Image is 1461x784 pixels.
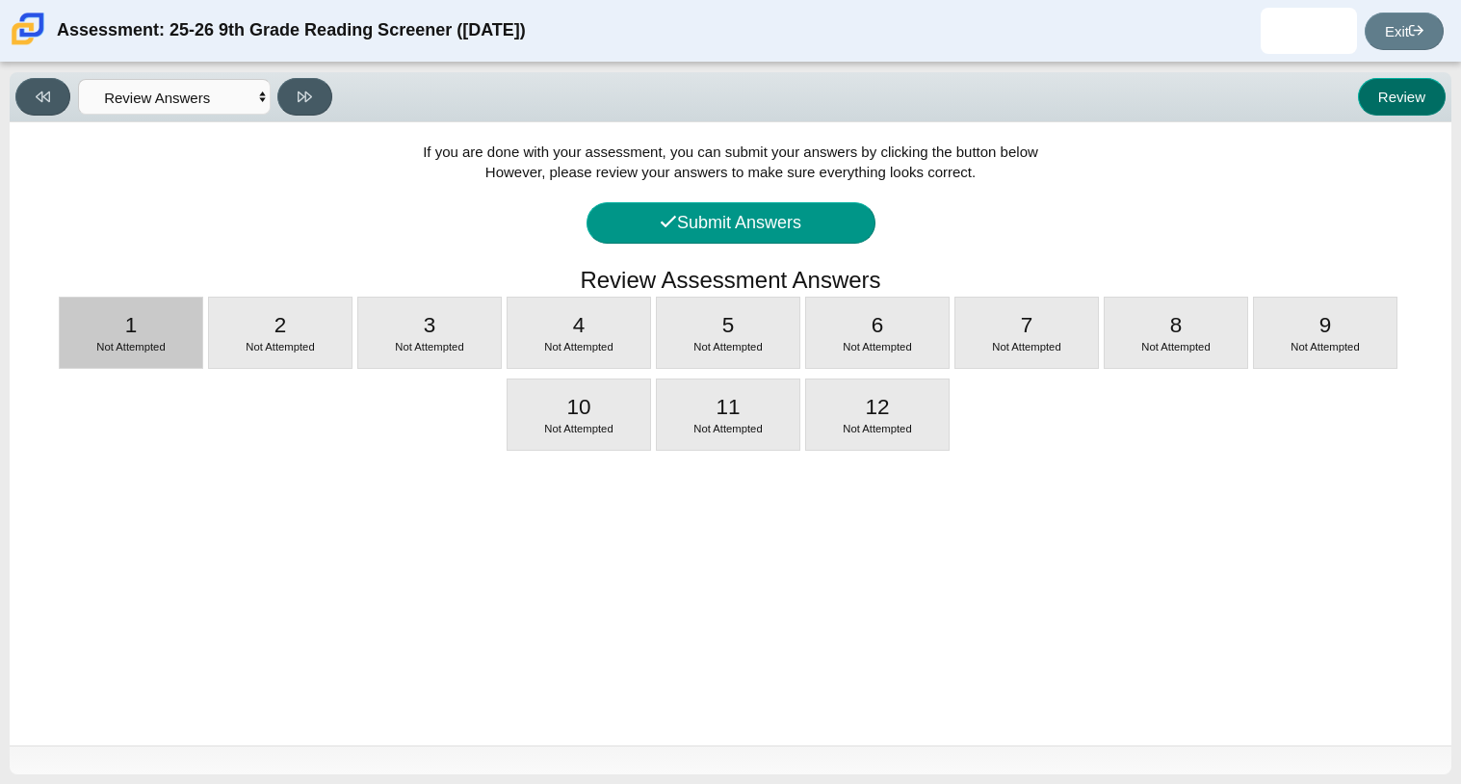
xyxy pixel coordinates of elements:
[722,313,735,337] span: 5
[395,341,463,353] span: Not Attempted
[96,341,165,353] span: Not Attempted
[1170,313,1183,337] span: 8
[57,8,526,54] div: Assessment: 25-26 9th Grade Reading Screener ([DATE])
[1021,313,1033,337] span: 7
[716,395,740,419] span: 11
[274,313,287,337] span: 2
[872,313,884,337] span: 6
[1358,78,1446,116] button: Review
[587,202,875,244] button: Submit Answers
[1319,313,1332,337] span: 9
[992,341,1060,353] span: Not Attempted
[8,9,48,49] img: Carmen School of Science & Technology
[544,341,613,353] span: Not Attempted
[1293,15,1324,46] img: marzell.cannon.20D4qO
[865,395,889,419] span: 12
[1141,341,1210,353] span: Not Attempted
[8,36,48,52] a: Carmen School of Science & Technology
[1291,341,1359,353] span: Not Attempted
[580,264,880,297] h1: Review Assessment Answers
[566,395,590,419] span: 10
[424,313,436,337] span: 3
[573,313,586,337] span: 4
[1365,13,1444,50] a: Exit
[693,423,762,434] span: Not Attempted
[246,341,314,353] span: Not Attempted
[423,144,1038,180] span: If you are done with your assessment, you can submit your answers by clicking the button below Ho...
[544,423,613,434] span: Not Attempted
[693,341,762,353] span: Not Attempted
[843,423,911,434] span: Not Attempted
[843,341,911,353] span: Not Attempted
[125,313,138,337] span: 1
